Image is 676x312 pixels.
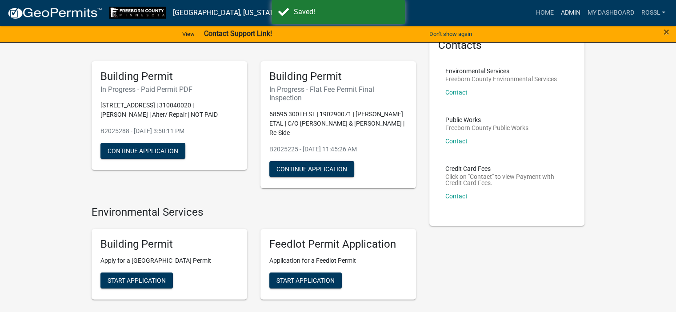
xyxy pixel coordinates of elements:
[269,238,407,251] h5: Feedlot Permit Application
[108,277,166,284] span: Start Application
[445,193,468,200] a: Contact
[269,70,407,83] h5: Building Permit
[445,89,468,96] a: Contact
[109,7,166,19] img: Freeborn County, Minnesota
[276,277,335,284] span: Start Application
[445,138,468,145] a: Contact
[557,4,584,21] a: Admin
[294,7,398,17] div: Saved!
[92,206,416,219] h4: Environmental Services
[100,85,238,94] h6: In Progress - Paid Permit PDF
[532,4,557,21] a: Home
[100,273,173,288] button: Start Application
[445,166,569,172] p: Credit Card Fees
[637,4,669,21] a: RossL
[269,110,407,138] p: 68595 300TH ST | 190290071 | [PERSON_NAME] ETAL | C/O [PERSON_NAME] & [PERSON_NAME] | Re-Side
[445,174,569,186] p: Click on "Contact" to view Payment with Credit Card Fees.
[445,125,528,131] p: Freeborn County Public Works
[100,101,238,119] p: [STREET_ADDRESS] | 310040020 | [PERSON_NAME] | Alter/ Repair | NOT PAID
[100,143,185,159] button: Continue Application
[269,85,407,102] h6: In Progress - Flat Fee Permit Final Inspection
[438,39,576,52] h5: Contacts
[269,256,407,265] p: Application for a Feedlot Permit
[179,27,198,41] a: View
[100,70,238,83] h5: Building Permit
[445,76,557,82] p: Freeborn County Environmental Services
[445,117,528,123] p: Public Works
[269,145,407,154] p: B2025225 - [DATE] 11:45:26 AM
[445,68,557,74] p: Environmental Services
[100,256,238,265] p: Apply for a [GEOGRAPHIC_DATA] Permit
[100,238,238,251] h5: Building Permit
[269,161,354,177] button: Continue Application
[204,29,272,38] strong: Contact Support Link!
[664,27,669,37] button: Close
[426,27,476,41] button: Don't show again
[584,4,637,21] a: My Dashboard
[664,26,669,38] span: ×
[100,126,238,136] p: B2025288 - [DATE] 3:50:11 PM
[173,5,280,20] a: [GEOGRAPHIC_DATA], [US_STATE]
[269,273,342,288] button: Start Application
